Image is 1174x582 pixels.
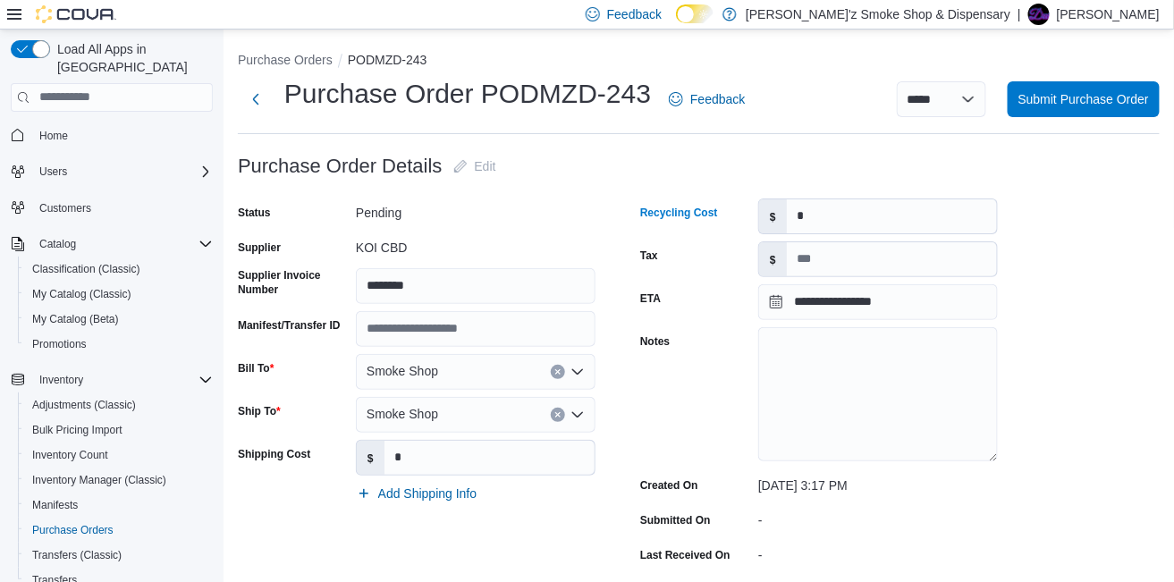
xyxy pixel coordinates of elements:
label: $ [759,242,787,276]
a: Purchase Orders [25,519,121,541]
label: Notes [640,334,670,349]
a: Transfers (Classic) [25,544,129,566]
button: Next [238,81,274,117]
span: Adjustments (Classic) [25,394,213,416]
span: Transfers (Classic) [32,548,122,562]
label: Last Received On [640,548,731,562]
button: Open list of options [570,408,585,422]
span: Smoke Shop [367,403,438,425]
a: My Catalog (Beta) [25,308,126,330]
span: Feedback [690,90,745,108]
label: Manifest/Transfer ID [238,318,341,333]
button: Inventory Count [18,443,220,468]
label: Bill To [238,361,274,375]
span: Inventory Manager (Classic) [32,473,166,487]
a: Bulk Pricing Import [25,419,130,441]
button: Purchase Orders [18,518,220,543]
button: Promotions [18,332,220,357]
button: Edit [446,148,503,184]
span: Inventory Count [25,444,213,466]
span: My Catalog (Beta) [25,308,213,330]
button: Inventory [32,369,90,391]
p: [PERSON_NAME]'z Smoke Shop & Dispensary [746,4,1010,25]
span: Manifests [25,494,213,516]
span: Smoke Shop [367,360,438,382]
button: Catalog [32,233,83,255]
span: Catalog [32,233,213,255]
input: Dark Mode [676,4,714,23]
label: Submitted On [640,513,711,527]
button: Users [4,159,220,184]
button: Customers [4,195,220,221]
input: Press the down key to open a popover containing a calendar. [758,284,998,320]
span: Users [32,161,213,182]
label: Created On [640,478,698,493]
a: Customers [32,198,98,219]
a: My Catalog (Classic) [25,283,139,305]
span: Inventory [32,369,213,391]
nav: An example of EuiBreadcrumbs [238,51,1160,72]
button: Clear input [551,365,565,379]
label: Status [238,206,271,220]
span: Transfers (Classic) [25,544,213,566]
button: Classification (Classic) [18,257,220,282]
span: Adjustments (Classic) [32,398,136,412]
a: Promotions [25,333,94,355]
button: Bulk Pricing Import [18,418,220,443]
a: Inventory Count [25,444,115,466]
div: [DATE] 3:17 PM [758,471,998,493]
span: Dark Mode [676,23,677,24]
div: - [758,506,998,527]
label: Supplier Invoice Number [238,268,349,297]
span: My Catalog (Beta) [32,312,119,326]
span: Bulk Pricing Import [32,423,122,437]
label: Recycling Cost [640,206,718,220]
img: Cova [36,5,116,23]
div: KOI CBD [356,233,595,255]
button: Manifests [18,493,220,518]
button: Inventory Manager (Classic) [18,468,220,493]
label: $ [357,441,384,475]
button: My Catalog (Beta) [18,307,220,332]
span: Classification (Classic) [32,262,140,276]
span: Customers [32,197,213,219]
a: Manifests [25,494,85,516]
button: Add Shipping Info [350,476,485,511]
a: Inventory Manager (Classic) [25,469,173,491]
div: Pending [356,198,595,220]
button: Transfers (Classic) [18,543,220,568]
p: | [1018,4,1021,25]
span: Load All Apps in [GEOGRAPHIC_DATA] [50,40,213,76]
button: Users [32,161,74,182]
span: Purchase Orders [25,519,213,541]
div: Dubie Smith [1028,4,1050,25]
span: Inventory Manager (Classic) [25,469,213,491]
label: ETA [640,291,661,306]
label: Supplier [238,240,281,255]
span: Inventory [39,373,83,387]
label: Shipping Cost [238,447,310,461]
label: $ [759,199,787,233]
span: My Catalog (Classic) [25,283,213,305]
span: Catalog [39,237,76,251]
h3: Purchase Order Details [238,156,443,177]
button: Open list of options [570,365,585,379]
button: Submit Purchase Order [1008,81,1160,117]
a: Adjustments (Classic) [25,394,143,416]
a: Feedback [662,81,752,117]
span: Add Shipping Info [378,485,477,502]
h1: Purchase Order PODMZD-243 [284,76,651,112]
button: Purchase Orders [238,53,333,67]
span: Bulk Pricing Import [25,419,213,441]
span: Customers [39,201,91,215]
button: Inventory [4,367,220,392]
button: My Catalog (Classic) [18,282,220,307]
span: Users [39,164,67,179]
button: Clear input [551,408,565,422]
label: Ship To [238,404,281,418]
span: Manifests [32,498,78,512]
span: Purchase Orders [32,523,114,537]
span: Inventory Count [32,448,108,462]
button: Adjustments (Classic) [18,392,220,418]
label: Tax [640,249,658,263]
